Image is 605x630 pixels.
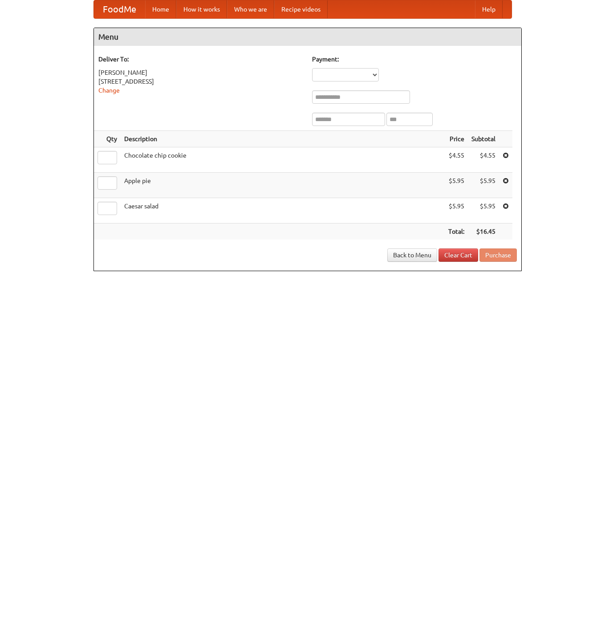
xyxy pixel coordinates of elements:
[121,198,445,224] td: Caesar salad
[468,224,499,240] th: $16.45
[387,248,437,262] a: Back to Menu
[312,55,517,64] h5: Payment:
[468,147,499,173] td: $4.55
[468,173,499,198] td: $5.95
[176,0,227,18] a: How it works
[445,147,468,173] td: $4.55
[475,0,503,18] a: Help
[468,198,499,224] td: $5.95
[445,173,468,198] td: $5.95
[94,28,521,46] h4: Menu
[445,131,468,147] th: Price
[98,77,303,86] div: [STREET_ADDRESS]
[439,248,478,262] a: Clear Cart
[98,55,303,64] h5: Deliver To:
[468,131,499,147] th: Subtotal
[121,147,445,173] td: Chocolate chip cookie
[445,198,468,224] td: $5.95
[94,0,145,18] a: FoodMe
[121,131,445,147] th: Description
[98,68,303,77] div: [PERSON_NAME]
[121,173,445,198] td: Apple pie
[94,131,121,147] th: Qty
[227,0,274,18] a: Who we are
[145,0,176,18] a: Home
[274,0,328,18] a: Recipe videos
[98,87,120,94] a: Change
[445,224,468,240] th: Total:
[479,248,517,262] button: Purchase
